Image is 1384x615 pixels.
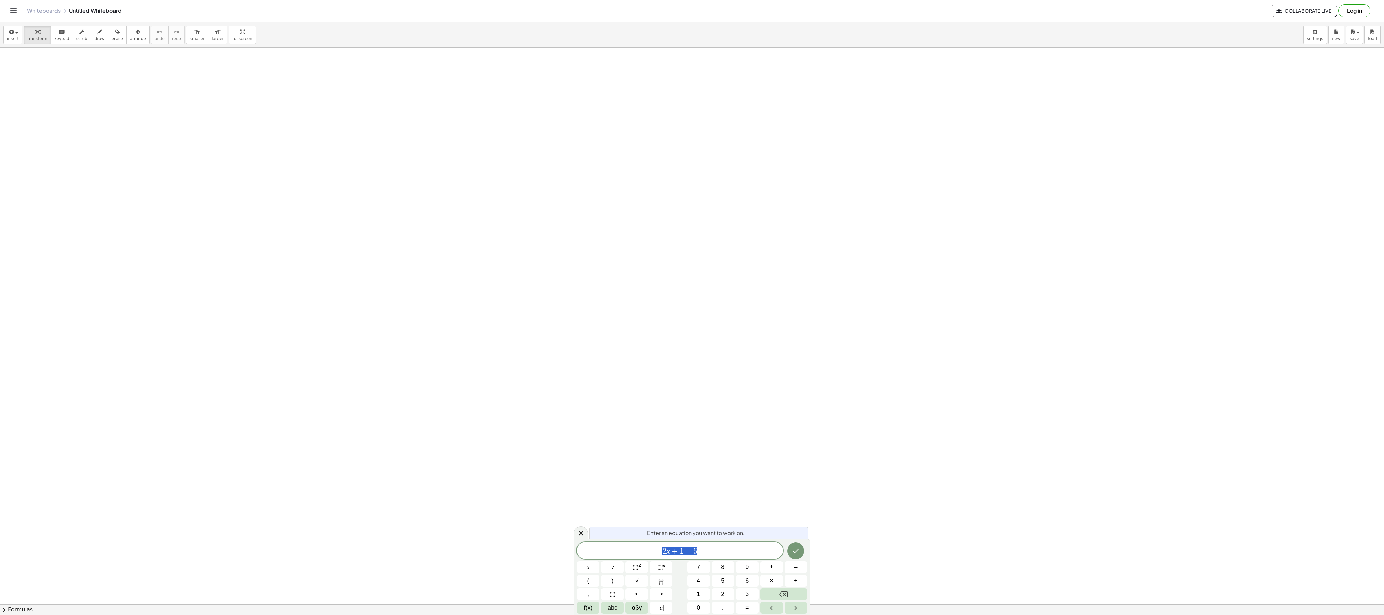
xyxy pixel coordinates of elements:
[587,590,589,599] span: ,
[156,28,163,36] i: undo
[785,575,807,587] button: Divide
[736,602,759,614] button: Equals
[577,588,599,600] button: ,
[625,561,648,573] button: Squared
[650,561,672,573] button: Superscript
[663,604,664,611] span: |
[601,561,624,573] button: y
[577,561,599,573] button: x
[172,36,181,41] span: redo
[625,588,648,600] button: Less than
[1346,26,1363,44] button: save
[1368,36,1377,41] span: load
[785,561,807,573] button: Minus
[73,26,91,44] button: scrub
[760,561,783,573] button: Plus
[601,575,624,587] button: )
[662,547,666,555] span: 2
[687,588,710,600] button: 1
[24,26,51,44] button: transform
[697,563,700,572] span: 7
[712,575,734,587] button: 5
[680,547,684,555] span: 1
[625,602,648,614] button: Greek alphabet
[787,542,804,559] button: Done
[721,590,724,599] span: 2
[638,563,641,568] sup: 2
[745,576,749,585] span: 6
[650,602,672,614] button: Absolute value
[577,575,599,587] button: (
[736,575,759,587] button: 6
[712,588,734,600] button: 2
[76,36,87,41] span: scrub
[186,26,208,44] button: format_sizesmaller
[687,575,710,587] button: 4
[611,563,614,572] span: y
[650,588,672,600] button: Greater than
[760,588,807,600] button: Backspace
[785,602,807,614] button: Right arrow
[760,602,783,614] button: Left arrow
[27,36,47,41] span: transform
[1307,36,1323,41] span: settings
[229,26,256,44] button: fullscreen
[612,576,614,585] span: )
[663,563,665,568] sup: n
[721,563,724,572] span: 8
[601,588,624,600] button: Placeholder
[1350,36,1359,41] span: save
[190,36,205,41] span: smaller
[666,546,670,555] var: x
[173,28,180,36] i: redo
[659,603,664,612] span: a
[610,590,615,599] span: ⬚
[697,603,700,612] span: 0
[194,28,200,36] i: format_size
[770,563,773,572] span: +
[697,576,700,585] span: 4
[130,36,146,41] span: arrange
[670,547,680,555] span: +
[632,603,642,612] span: αβγ
[54,36,69,41] span: keypad
[214,28,221,36] i: format_size
[625,575,648,587] button: Square root
[684,547,693,555] span: =
[1328,26,1344,44] button: new
[3,26,22,44] button: insert
[27,7,61,14] a: Whiteboards
[151,26,169,44] button: undoundo
[1303,26,1327,44] button: settings
[770,576,773,585] span: ×
[712,561,734,573] button: 8
[712,602,734,614] button: .
[635,576,639,585] span: √
[111,36,123,41] span: erase
[659,604,660,611] span: |
[659,590,663,599] span: >
[736,561,759,573] button: 9
[693,547,697,555] span: 5
[697,590,700,599] span: 1
[794,576,798,585] span: ÷
[760,575,783,587] button: Times
[1277,8,1331,14] span: Collaborate Live
[1332,36,1340,41] span: new
[1364,26,1381,44] button: load
[650,575,672,587] button: Fraction
[168,26,185,44] button: redoredo
[95,36,105,41] span: draw
[126,26,150,44] button: arrange
[584,603,593,612] span: f(x)
[212,36,224,41] span: larger
[794,563,797,572] span: –
[58,28,65,36] i: keyboard
[1272,5,1337,17] button: Collaborate Live
[745,590,749,599] span: 3
[601,602,624,614] button: Alphabet
[587,576,589,585] span: (
[687,561,710,573] button: 7
[577,602,599,614] button: Functions
[647,529,745,537] span: Enter an equation you want to work on.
